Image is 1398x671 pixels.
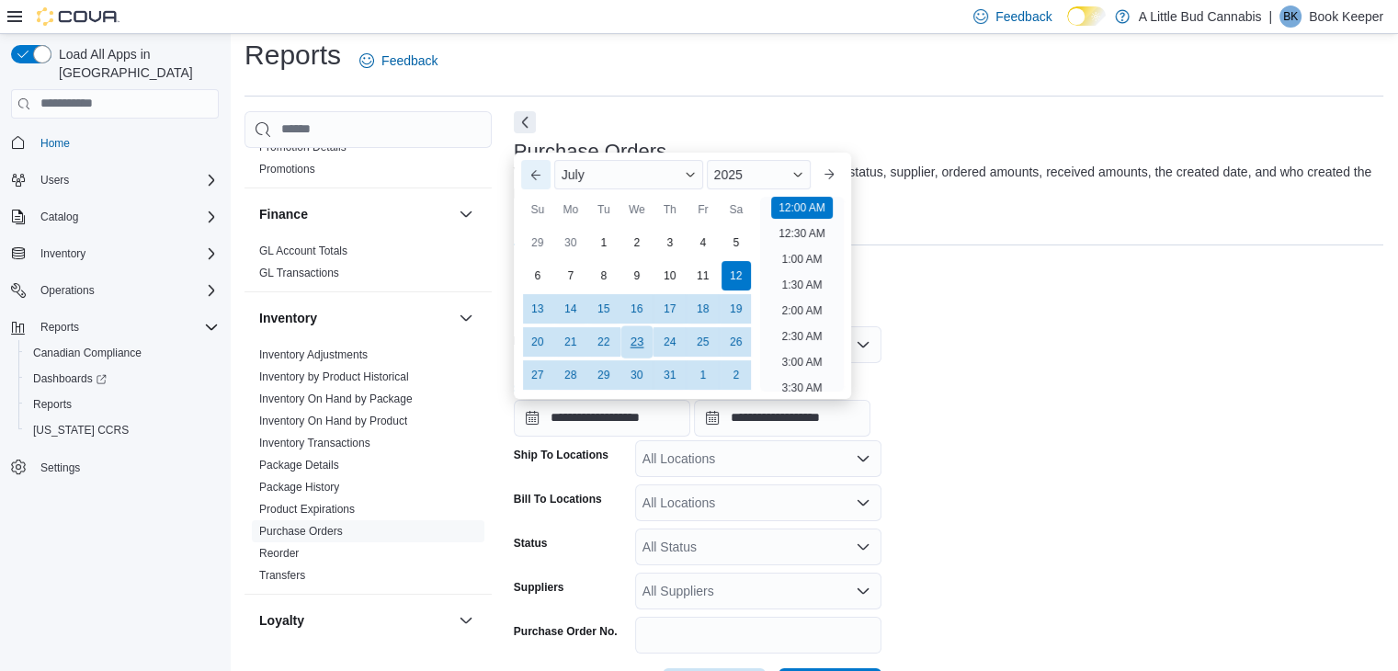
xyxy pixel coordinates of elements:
[33,206,85,228] button: Catalog
[514,536,548,551] label: Status
[622,261,652,290] div: day-9
[774,377,829,399] li: 3:30 AM
[514,580,564,595] label: Suppliers
[556,327,585,357] div: day-21
[26,368,114,390] a: Dashboards
[259,481,339,494] a: Package History
[33,279,102,301] button: Operations
[722,360,751,390] div: day-2
[33,206,219,228] span: Catalog
[722,294,751,324] div: day-19
[856,584,870,598] button: Open list of options
[18,340,226,366] button: Canadian Compliance
[26,342,149,364] a: Canadian Compliance
[523,195,552,224] div: Su
[455,203,477,225] button: Finance
[259,309,317,327] h3: Inventory
[774,248,829,270] li: 1:00 AM
[18,392,226,417] button: Reports
[259,348,368,361] a: Inventory Adjustments
[4,454,226,481] button: Settings
[40,461,80,475] span: Settings
[722,261,751,290] div: day-12
[259,205,451,223] button: Finance
[26,393,79,415] a: Reports
[514,400,690,437] input: Press the down key to enter a popover containing a calendar. Press the escape key to close the po...
[259,611,304,630] h3: Loyalty
[1139,6,1262,28] p: A Little Bud Cannabis
[514,163,1374,201] div: View purchase order summaries. This includes the current status, supplier, ordered amounts, recei...
[259,244,347,258] span: GL Account Totals
[589,327,619,357] div: day-22
[259,309,451,327] button: Inventory
[33,397,72,412] span: Reports
[523,228,552,257] div: day-29
[259,392,413,406] span: Inventory On Hand by Package
[774,325,829,347] li: 2:30 AM
[455,609,477,631] button: Loyalty
[259,347,368,362] span: Inventory Adjustments
[523,360,552,390] div: day-27
[11,122,219,529] nav: Complex example
[259,503,355,516] a: Product Expirations
[771,222,833,245] li: 12:30 AM
[259,459,339,472] a: Package Details
[1268,6,1272,28] p: |
[1279,6,1301,28] div: Book Keeper
[259,141,347,154] a: Promotion Details
[521,226,753,392] div: July, 2025
[244,344,492,594] div: Inventory
[622,228,652,257] div: day-2
[622,360,652,390] div: day-30
[995,7,1051,26] span: Feedback
[37,7,119,26] img: Cova
[33,316,219,338] span: Reports
[33,423,129,438] span: [US_STATE] CCRS
[26,368,219,390] span: Dashboards
[40,173,69,188] span: Users
[33,279,219,301] span: Operations
[655,327,685,357] div: day-24
[259,437,370,449] a: Inventory Transactions
[4,314,226,340] button: Reports
[244,240,492,291] div: Finance
[556,228,585,257] div: day-30
[33,169,219,191] span: Users
[722,228,751,257] div: day-5
[856,451,870,466] button: Open list of options
[40,246,85,261] span: Inventory
[259,651,358,664] a: Loyalty Adjustments
[259,569,305,582] a: Transfers
[655,294,685,324] div: day-17
[514,141,666,163] h3: Purchase Orders
[33,346,142,360] span: Canadian Compliance
[589,360,619,390] div: day-29
[259,392,413,405] a: Inventory On Hand by Package
[259,480,339,495] span: Package History
[523,294,552,324] div: day-13
[514,448,608,462] label: Ship To Locations
[589,261,619,290] div: day-8
[4,167,226,193] button: Users
[774,300,829,322] li: 2:00 AM
[556,261,585,290] div: day-7
[259,568,305,583] span: Transfers
[688,228,718,257] div: day-4
[26,419,136,441] a: [US_STATE] CCRS
[694,400,870,437] input: Press the down key to open a popover containing a calendar.
[523,327,552,357] div: day-20
[259,162,315,176] span: Promotions
[655,360,685,390] div: day-31
[722,195,751,224] div: Sa
[688,327,718,357] div: day-25
[514,624,618,639] label: Purchase Order No.
[259,611,451,630] button: Loyalty
[856,495,870,510] button: Open list of options
[33,131,219,154] span: Home
[244,114,492,188] div: Discounts & Promotions
[40,283,95,298] span: Operations
[259,267,339,279] a: GL Transactions
[655,195,685,224] div: Th
[514,492,602,506] label: Bill To Locations
[622,195,652,224] div: We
